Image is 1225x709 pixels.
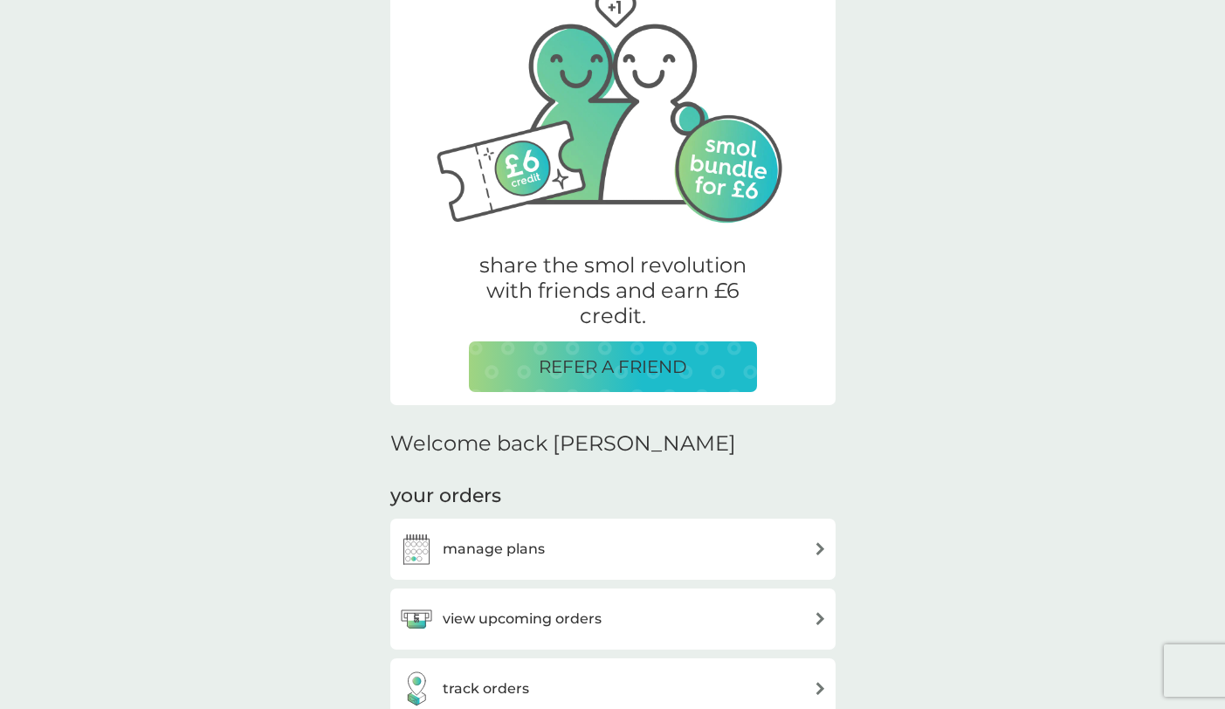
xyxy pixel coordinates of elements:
[390,483,501,510] h3: your orders
[469,341,757,392] button: REFER A FRIEND
[814,682,827,695] img: arrow right
[443,678,529,700] h3: track orders
[814,542,827,555] img: arrow right
[443,608,602,630] h3: view upcoming orders
[390,431,736,457] h2: Welcome back [PERSON_NAME]
[469,253,757,328] p: share the smol revolution with friends and earn £6 credit.
[539,353,687,381] p: REFER A FRIEND
[814,612,827,625] img: arrow right
[443,538,545,561] h3: manage plans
